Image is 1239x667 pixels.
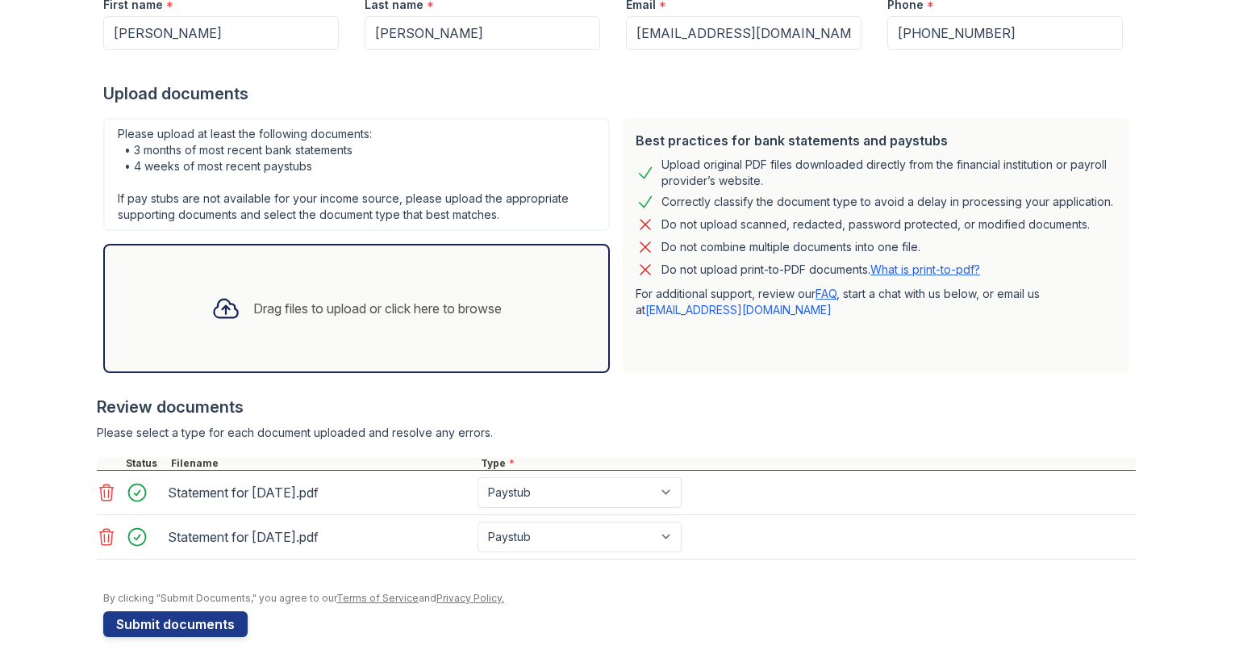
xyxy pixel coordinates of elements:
a: What is print-to-pdf? [870,262,980,276]
p: For additional support, review our , start a chat with us below, or email us at [636,286,1116,318]
div: Please select a type for each document uploaded and resolve any errors. [97,425,1136,441]
a: Terms of Service [336,592,419,604]
div: Drag files to upload or click here to browse [253,299,502,318]
div: Type [478,457,1136,470]
div: Upload documents [103,82,1136,105]
div: Filename [168,457,478,470]
a: [EMAIL_ADDRESS][DOMAIN_NAME] [645,303,832,317]
a: Privacy Policy. [436,592,504,604]
div: By clicking "Submit Documents," you agree to our and [103,592,1136,605]
div: Please upload at least the following documents: • 3 months of most recent bank statements • 4 wee... [103,118,610,231]
div: Upload original PDF files downloaded directly from the financial institution or payroll provider’... [661,157,1116,189]
div: Best practices for bank statements and paystubs [636,131,1116,150]
div: Status [123,457,168,470]
div: Do not upload scanned, redacted, password protected, or modified documents. [661,215,1090,234]
div: Correctly classify the document type to avoid a delay in processing your application. [661,192,1113,212]
a: FAQ [816,287,836,300]
p: Do not upload print-to-PDF documents. [661,262,980,278]
button: Submit documents [103,611,248,637]
div: Review documents [97,396,1136,418]
div: Statement for [DATE].pdf [168,524,471,550]
div: Statement for [DATE].pdf [168,480,471,505]
div: Do not combine multiple documents into one file. [661,237,920,257]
